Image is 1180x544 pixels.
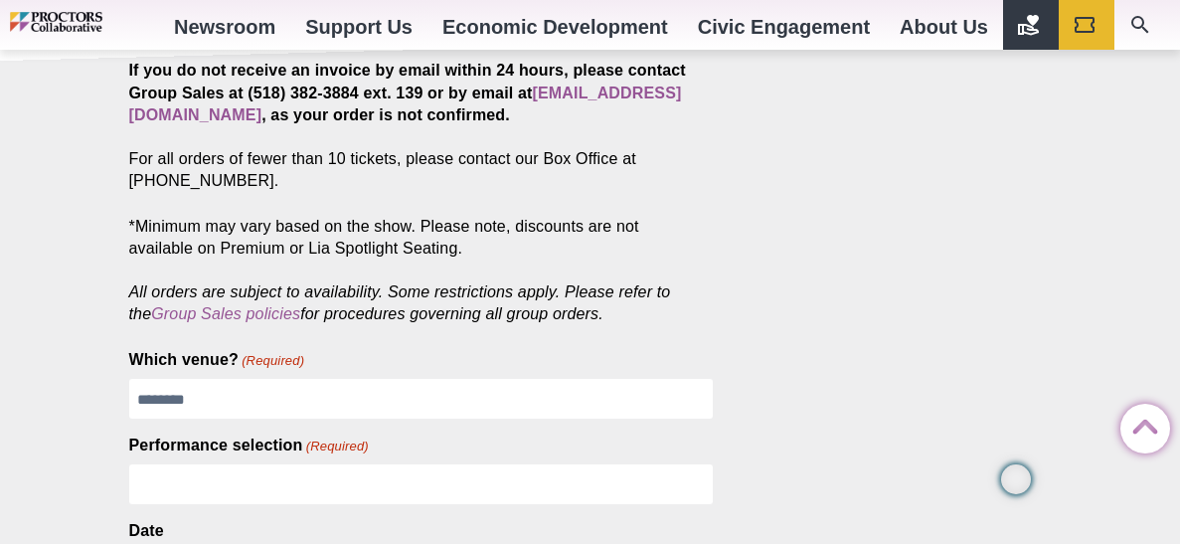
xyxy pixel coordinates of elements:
[304,438,369,455] span: (Required)
[129,85,682,123] a: [EMAIL_ADDRESS][DOMAIN_NAME]
[129,283,671,322] em: All orders are subject to availability. Some restrictions apply. Please refer to the for procedur...
[10,12,159,32] img: Proctors logo
[1120,405,1160,445] a: Back to Top
[129,60,714,191] p: For all orders of fewer than 10 tickets, please contact our Box Office at [PHONE_NUMBER].
[151,305,300,322] a: Group Sales policies
[129,520,164,542] label: Date
[129,216,714,325] p: *Minimum may vary based on the show. Please note, discounts are not available on Premium or Lia S...
[129,435,369,456] label: Performance selection
[129,349,305,371] label: Which venue?
[241,352,305,370] span: (Required)
[129,62,686,122] strong: If you do not receive an invoice by email within 24 hours, please contact Group Sales at (518) 38...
